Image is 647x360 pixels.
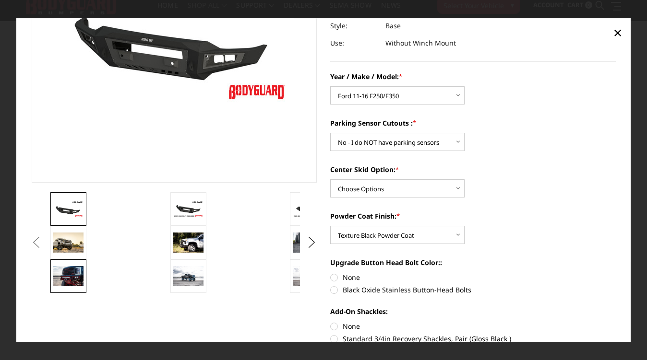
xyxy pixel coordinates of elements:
img: A2L Series - Base Front Bumper (Non Winch) [53,200,84,217]
label: Center Skid Option: [330,164,616,174]
span: × [614,22,623,43]
label: Year / Make / Model: [330,71,616,81]
label: Black Oxide Stainless Button-Head Bolts [330,285,616,295]
label: Upgrade Button Head Bolt Color:: [330,257,616,267]
img: A2L Series - Base Front Bumper (Non Winch) [173,266,204,286]
label: None [330,321,616,331]
dt: Use: [330,35,378,52]
dd: Base [385,17,401,35]
button: Next [305,235,319,250]
label: Standard 3/4in Recovery Shackles, Pair (Gloss Black ) [330,334,616,344]
dd: Without Winch Mount [385,35,456,52]
img: A2L Series - Base Front Bumper (Non Winch) [53,266,84,286]
label: None [330,272,616,282]
label: Add-On Shackles: [330,306,616,316]
dt: Style: [330,17,378,35]
img: A2L Series - Base Front Bumper (Non Winch) [293,200,323,217]
button: Previous [29,235,44,250]
img: A2L Series - Base Front Bumper (Non Winch) [173,200,204,217]
a: Close [611,25,626,40]
img: 2020 Chevrolet HD - Compatible with block heater connection [173,232,204,253]
img: 2020 RAM HD - Available in single light bar configuration only [293,232,323,253]
label: Parking Sensor Cutouts : [330,118,616,128]
img: 2019 GMC 1500 [53,232,84,253]
img: A2L Series - Base Front Bumper (Non Winch) [293,266,323,286]
label: Powder Coat Finish: [330,211,616,221]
